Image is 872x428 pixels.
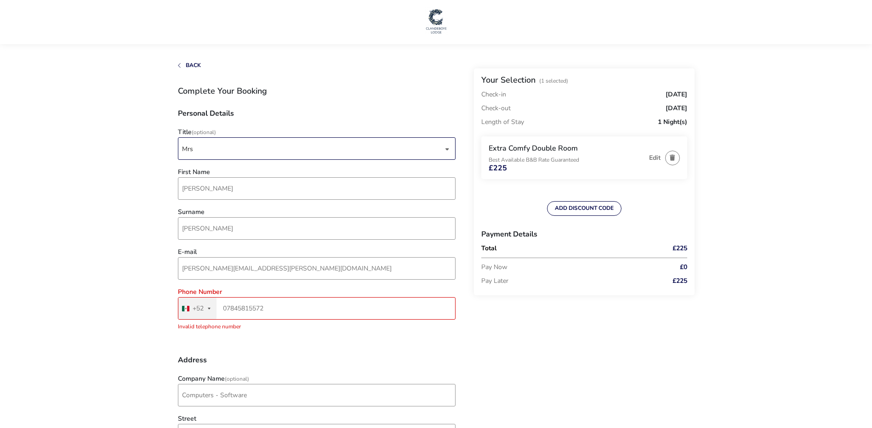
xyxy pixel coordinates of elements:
[178,356,456,371] h3: Address
[225,375,249,383] span: (Optional)
[547,201,621,216] button: ADD DISCOUNT CODE
[666,105,687,112] span: [DATE]
[178,416,196,422] label: Street
[481,115,524,129] p: Length of Stay
[489,164,507,172] span: £225
[481,245,646,252] p: Total
[178,87,456,95] h1: Complete Your Booking
[680,264,687,270] span: £0
[178,257,456,280] input: email
[178,289,222,295] label: Phone Number
[182,138,443,159] span: [object Object]
[481,274,646,288] p: Pay Later
[186,62,201,69] span: Back
[178,297,456,320] input: Phone Number
[178,145,456,153] p-dropdown: Title
[178,62,201,68] button: Back
[481,91,506,98] p: Check-in
[178,177,456,200] input: firstName
[178,209,205,215] label: Surname
[539,77,568,84] span: (1 Selected)
[445,140,450,158] div: dropdown trigger
[193,305,204,312] div: +52
[481,101,511,115] p: Check-out
[649,154,661,161] button: Edit
[425,7,448,35] img: Main Website
[489,157,644,163] p: Best Available B&B Rate Guaranteed
[178,384,456,406] input: company
[178,110,456,124] h3: Personal Details
[192,129,216,136] span: (Optional)
[178,129,216,135] label: Title
[178,169,210,175] label: First Name
[489,144,644,153] h3: Extra Comfy Double Room
[178,249,197,255] label: E-mail
[182,138,443,160] div: Mrs
[673,245,687,252] span: £225
[481,74,536,85] h2: Your Selection
[658,119,687,125] span: 1 Night(s)
[666,91,687,98] span: [DATE]
[178,217,456,240] input: surname
[673,278,687,284] span: £225
[481,223,687,245] h3: Payment Details
[178,320,456,330] div: Invalid telephone number
[481,260,646,274] p: Pay Now
[178,298,217,319] button: Selected country
[178,376,249,382] label: Company Name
